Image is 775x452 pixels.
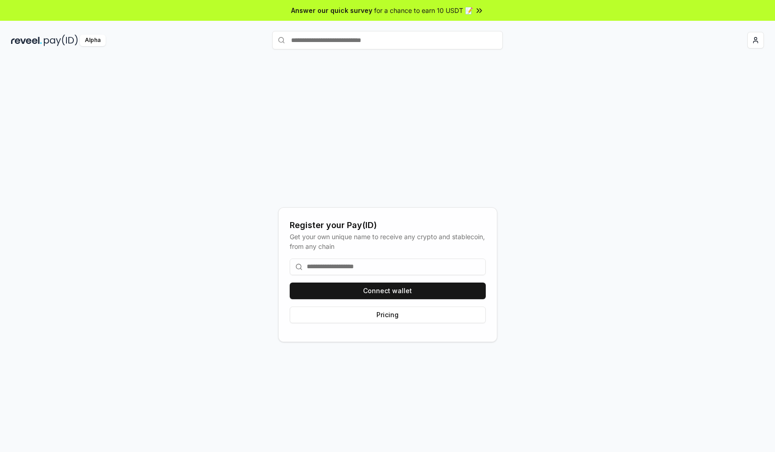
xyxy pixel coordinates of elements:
[44,35,78,46] img: pay_id
[290,283,486,299] button: Connect wallet
[290,232,486,251] div: Get your own unique name to receive any crypto and stablecoin, from any chain
[291,6,372,15] span: Answer our quick survey
[290,307,486,323] button: Pricing
[290,219,486,232] div: Register your Pay(ID)
[374,6,473,15] span: for a chance to earn 10 USDT 📝
[11,35,42,46] img: reveel_dark
[80,35,106,46] div: Alpha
